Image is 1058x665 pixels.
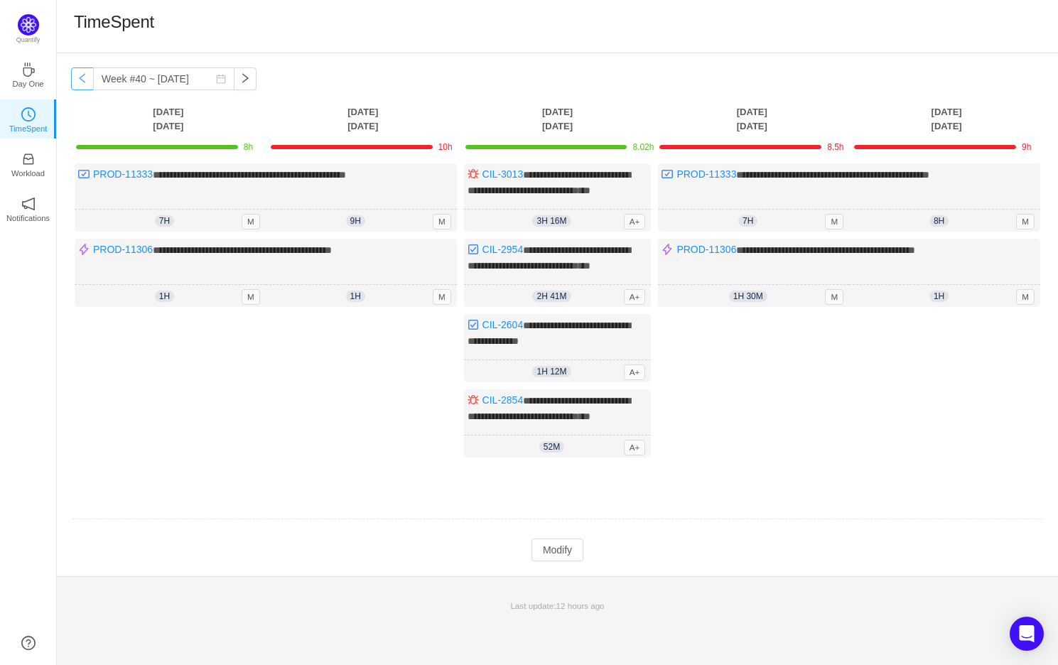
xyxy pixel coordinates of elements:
span: 12 hours ago [556,601,605,610]
i: icon: notification [21,197,36,211]
span: A+ [624,214,646,229]
span: M [433,289,451,305]
img: 10318 [468,319,479,330]
th: [DATE] [DATE] [849,104,1044,134]
span: 52m [539,441,564,453]
a: icon: clock-circleTimeSpent [21,112,36,126]
th: [DATE] [DATE] [654,104,849,134]
img: 10300 [78,168,90,180]
a: icon: inboxWorkload [21,156,36,171]
p: Day One [12,77,43,90]
p: Workload [11,167,45,180]
a: PROD-11333 [676,168,736,180]
h1: TimeSpent [74,11,154,33]
p: TimeSpent [9,122,48,135]
img: Quantify [18,14,39,36]
span: 10h [438,142,453,152]
button: Modify [531,539,583,561]
span: M [1016,214,1035,229]
button: icon: right [234,67,257,90]
span: 8h [929,215,949,227]
div: Open Intercom Messenger [1010,617,1044,651]
span: M [1016,289,1035,305]
span: 9h [346,215,365,227]
a: icon: coffeeDay One [21,67,36,81]
span: 8.5h [827,142,843,152]
th: [DATE] [DATE] [460,104,655,134]
span: 8h [244,142,253,152]
span: M [825,289,843,305]
span: A+ [624,440,646,455]
span: Last update: [510,601,604,610]
a: CIL-2604 [482,319,524,330]
a: icon: notificationNotifications [21,201,36,215]
input: Select a week [93,67,234,90]
button: icon: left [71,67,94,90]
span: 3h 16m [532,215,571,227]
span: 9h [1022,142,1031,152]
span: M [242,214,260,229]
span: 7h [155,215,174,227]
span: A+ [624,289,646,305]
i: icon: calendar [216,74,226,84]
img: 10318 [468,244,479,255]
span: 1h [929,291,949,302]
span: 1h [155,291,174,302]
th: [DATE] [DATE] [266,104,460,134]
a: PROD-11306 [93,244,153,255]
a: CIL-3013 [482,168,524,180]
span: 1h [346,291,365,302]
th: [DATE] [DATE] [71,104,266,134]
span: 7h [738,215,757,227]
p: Notifications [6,212,50,225]
span: 8.02h [632,142,654,152]
a: icon: question-circle [21,636,36,650]
span: A+ [624,364,646,380]
img: 10307 [78,244,90,255]
p: Quantify [16,36,41,45]
a: PROD-11333 [93,168,153,180]
i: icon: clock-circle [21,107,36,121]
img: 10307 [662,244,673,255]
span: M [825,214,843,229]
span: M [242,289,260,305]
img: 10303 [468,168,479,180]
img: 10303 [468,394,479,406]
span: 2h 41m [532,291,571,302]
a: CIL-2954 [482,244,524,255]
span: 1h 12m [532,366,571,377]
i: icon: coffee [21,63,36,77]
i: icon: inbox [21,152,36,166]
img: 10300 [662,168,673,180]
a: PROD-11306 [676,244,736,255]
span: 1h 30m [729,291,767,302]
span: M [433,214,451,229]
a: CIL-2854 [482,394,524,406]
